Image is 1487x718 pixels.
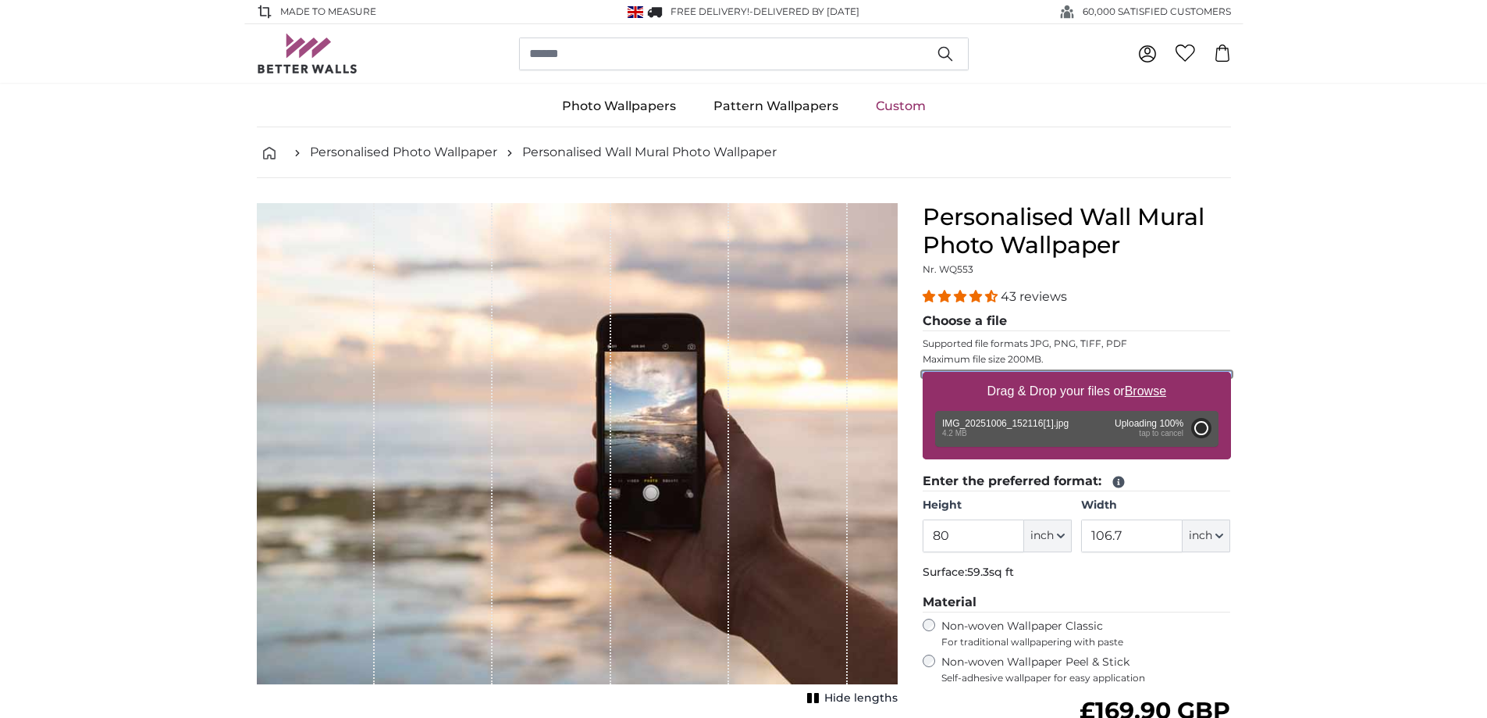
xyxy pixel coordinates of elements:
[923,289,1001,304] span: 4.40 stars
[941,636,1231,648] span: For traditional wallpapering with paste
[941,672,1231,684] span: Self-adhesive wallpaper for easy application
[280,5,376,19] span: Made to Measure
[1125,384,1166,398] u: Browse
[967,565,1014,579] span: 59.3sq ft
[824,691,898,706] span: Hide lengths
[980,376,1172,407] label: Drag & Drop your files or
[941,619,1231,648] label: Non-woven Wallpaper Classic
[257,203,898,709] div: 1 of 1
[1024,520,1072,552] button: inch
[923,565,1231,580] p: Surface:
[543,86,695,127] a: Photo Wallpapers
[695,86,857,127] a: Pattern Wallpapers
[257,34,358,73] img: Betterwalls
[1081,498,1230,513] label: Width
[1183,520,1230,552] button: inch
[923,203,1231,259] h1: Personalised Wall Mural Photo Wallpaper
[1001,289,1067,304] span: 43 reviews
[753,5,859,17] span: Delivered by [DATE]
[923,498,1072,513] label: Height
[923,263,973,275] span: Nr. WQ553
[923,472,1231,491] legend: Enter the preferred format:
[923,312,1231,331] legend: Choose a file
[1189,528,1212,544] span: inch
[941,655,1231,684] label: Non-woven Wallpaper Peel & Stick
[749,5,859,17] span: -
[1083,5,1231,19] span: 60,000 SATISFIED CUSTOMERS
[802,688,898,709] button: Hide lengths
[923,338,1231,350] p: Supported file formats JPG, PNG, TIFF, PDF
[857,86,944,127] a: Custom
[628,6,643,18] img: United Kingdom
[923,353,1231,366] p: Maximum file size 200MB.
[522,143,777,162] a: Personalised Wall Mural Photo Wallpaper
[671,5,749,17] span: FREE delivery!
[257,127,1231,178] nav: breadcrumbs
[923,593,1231,613] legend: Material
[310,143,497,162] a: Personalised Photo Wallpaper
[1030,528,1054,544] span: inch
